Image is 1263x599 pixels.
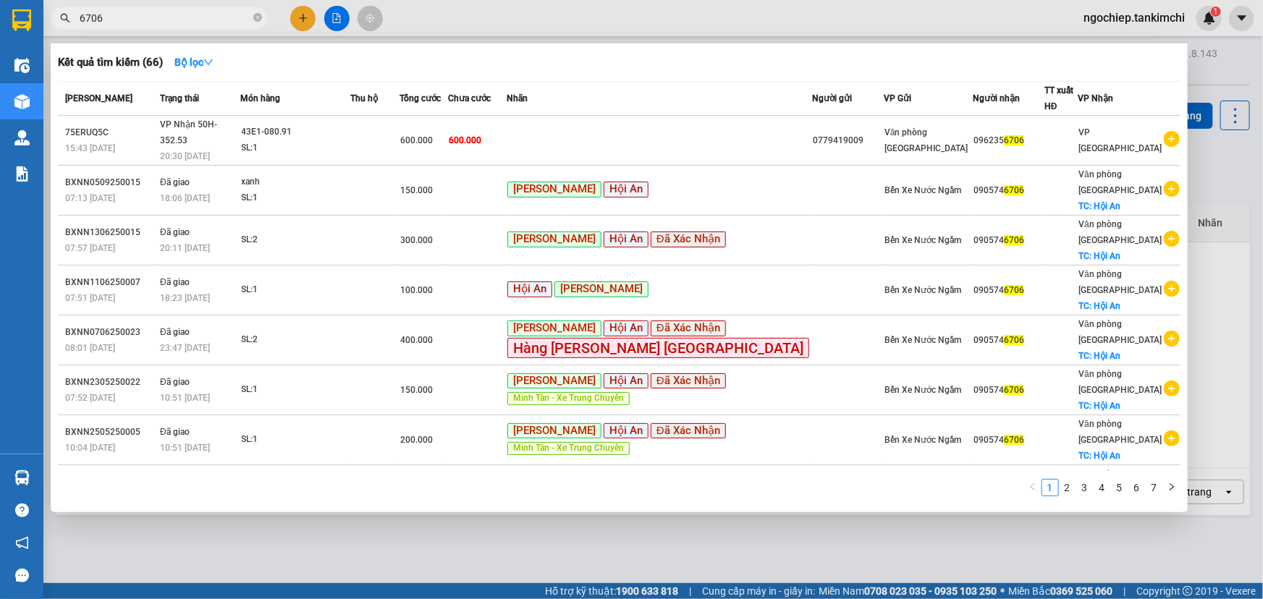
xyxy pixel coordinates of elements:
[1094,479,1111,496] li: 4
[400,335,433,345] span: 400.000
[160,243,210,253] span: 20:11 [DATE]
[1164,331,1180,347] span: plus-circle
[160,193,210,203] span: 18:06 [DATE]
[812,93,852,103] span: Người gửi
[14,94,30,109] img: warehouse-icon
[507,320,601,336] span: [PERSON_NAME]
[973,183,1044,198] div: 090574
[1078,93,1113,103] span: VP Nhận
[160,177,190,187] span: Đã giao
[1111,479,1128,496] li: 5
[400,285,433,295] span: 100.000
[1163,479,1180,496] li: Next Page
[65,443,115,453] span: 10:04 [DATE]
[1077,480,1093,496] a: 3
[400,435,433,445] span: 200.000
[1059,479,1076,496] li: 2
[1164,231,1180,247] span: plus-circle
[15,569,29,582] span: message
[884,335,961,345] span: Bến Xe Nước Ngầm
[1024,479,1042,496] li: Previous Page
[1076,479,1094,496] li: 3
[1044,85,1073,111] span: TT xuất HĐ
[973,433,1044,448] div: 090574
[604,231,649,247] span: Hội An
[242,382,350,398] div: SL: 1
[14,130,30,145] img: warehouse-icon
[1078,269,1162,295] span: Văn phòng [GEOGRAPHIC_DATA]
[1004,335,1024,345] span: 6706
[1004,435,1024,445] span: 6706
[65,293,115,303] span: 07:51 [DATE]
[507,281,552,297] span: Hội An
[242,232,350,248] div: SL: 2
[242,332,350,348] div: SL: 2
[973,133,1044,148] div: 096235
[1146,480,1162,496] a: 7
[1060,480,1076,496] a: 2
[973,283,1044,298] div: 090574
[507,442,630,455] span: Minh Tàn - Xe Trung Chuyển
[1004,235,1024,245] span: 6706
[65,343,115,353] span: 08:01 [DATE]
[174,56,214,68] strong: Bộ lọc
[400,235,433,245] span: 300.000
[448,93,491,103] span: Chưa cước
[1163,479,1180,496] button: right
[507,93,528,103] span: Nhãn
[242,140,350,156] div: SL: 1
[507,338,809,358] span: Hàng [PERSON_NAME] [GEOGRAPHIC_DATA]
[60,13,70,23] span: search
[253,12,262,25] span: close-circle
[1129,480,1145,496] a: 6
[65,225,156,240] div: BXNN1306250015
[1078,469,1162,495] span: Văn phòng [GEOGRAPHIC_DATA]
[973,233,1044,248] div: 090574
[203,57,214,67] span: down
[1164,281,1180,297] span: plus-circle
[884,385,961,395] span: Bến Xe Nước Ngầm
[58,55,163,70] h3: Kết quả tìm kiếm ( 66 )
[400,93,441,103] span: Tổng cước
[884,185,961,195] span: Bến Xe Nước Ngầm
[973,333,1044,348] div: 090574
[65,143,115,153] span: 15:43 [DATE]
[973,93,1020,103] span: Người nhận
[884,127,968,153] span: Văn phòng [GEOGRAPHIC_DATA]
[65,275,156,290] div: BXNN1106250007
[1112,480,1128,496] a: 5
[160,327,190,337] span: Đã giao
[65,125,156,140] div: 75ERUQ5C
[1078,451,1120,461] span: TC: Hội An
[400,385,433,395] span: 150.000
[1078,169,1162,195] span: Văn phòng [GEOGRAPHIC_DATA]
[1128,479,1146,496] li: 6
[242,282,350,298] div: SL: 1
[65,325,156,340] div: BXNN0706250023
[65,243,115,253] span: 07:57 [DATE]
[65,193,115,203] span: 07:13 [DATE]
[160,119,217,145] span: VP Nhận 50H-352.53
[507,392,630,405] span: Minh Tàn - Xe Trung Chuyển
[1078,127,1162,153] span: VP [GEOGRAPHIC_DATA]
[1004,385,1024,395] span: 6706
[449,135,481,145] span: 600.000
[604,320,649,336] span: Hội An
[1078,201,1120,211] span: TC: Hội An
[1042,480,1058,496] a: 1
[1004,185,1024,195] span: 6706
[160,93,199,103] span: Trạng thái
[651,231,726,247] span: Đã Xác Nhận
[507,423,601,439] span: [PERSON_NAME]
[884,235,961,245] span: Bến Xe Nước Ngầm
[973,383,1044,398] div: 090574
[1164,430,1180,446] span: plus-circle
[80,10,250,26] input: Tìm tên, số ĐT hoặc mã đơn
[1042,479,1059,496] li: 1
[507,182,601,197] span: [PERSON_NAME]
[242,432,350,448] div: SL: 1
[14,58,30,73] img: warehouse-icon
[160,377,190,387] span: Đã giao
[813,133,883,148] div: 0779419009
[1078,251,1120,261] span: TC: Hội An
